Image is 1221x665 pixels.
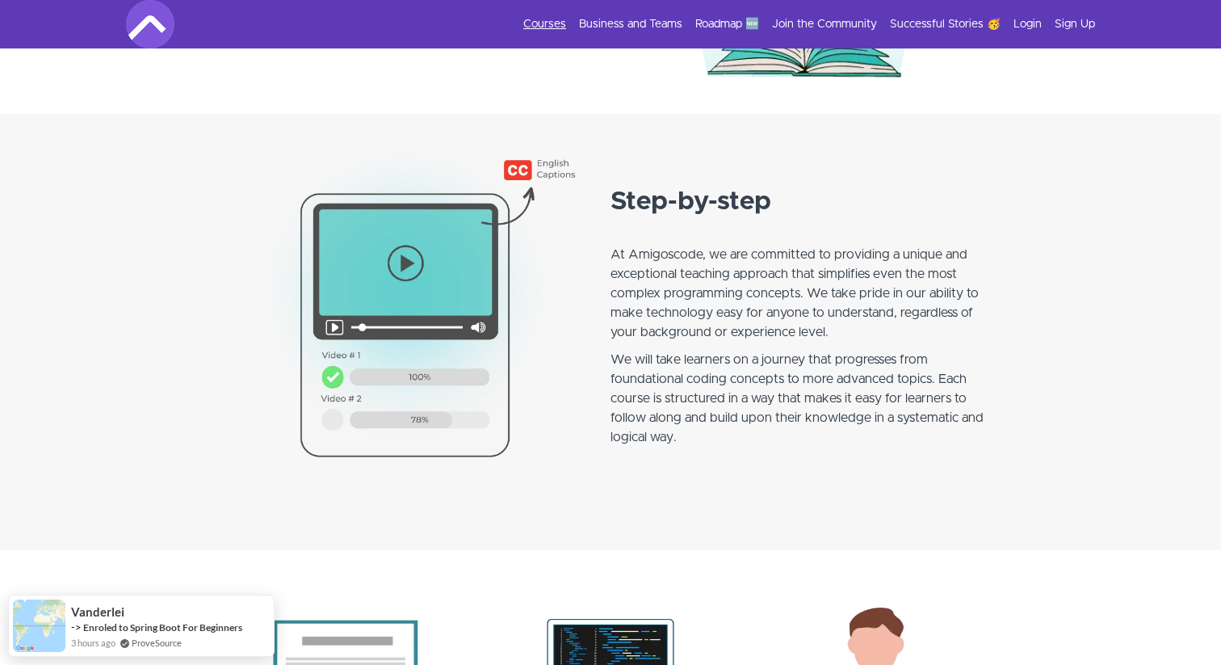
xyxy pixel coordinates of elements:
a: Successful Stories 🥳 [890,16,1001,32]
p: At Amigoscode, we are committed to providing a unique and exceptional teaching approach that simp... [610,225,998,342]
a: Join the Community [772,16,877,32]
span: 3 hours ago [71,636,115,650]
strong: Step-by-step [610,189,771,215]
p: We will take learners on a journey that progresses from foundational coding concepts to more adva... [610,350,998,466]
span: Vanderlei [71,605,124,619]
a: Enroled to Spring Boot For Beginners [83,621,242,633]
a: Roadmap 🆕 [695,16,759,32]
a: ProveSource [132,636,182,650]
img: Step by Step Tutorials [223,130,610,518]
a: Login [1013,16,1042,32]
a: Courses [523,16,566,32]
a: Sign Up [1055,16,1095,32]
span: -> [71,621,82,633]
a: Business and Teams [579,16,682,32]
img: provesource social proof notification image [13,600,65,652]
